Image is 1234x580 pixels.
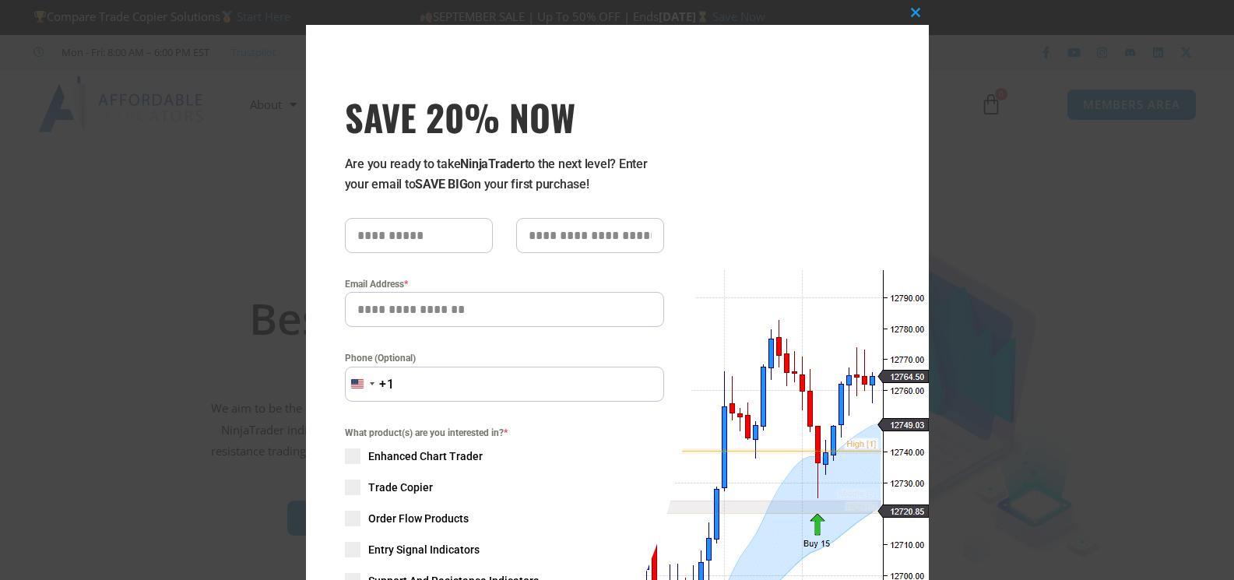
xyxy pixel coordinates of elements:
span: Entry Signal Indicators [368,542,480,557]
div: +1 [379,374,395,395]
label: Enhanced Chart Trader [345,448,664,464]
span: Order Flow Products [368,511,469,526]
span: Enhanced Chart Trader [368,448,483,464]
label: Entry Signal Indicators [345,542,664,557]
strong: SAVE BIG [415,177,467,192]
strong: NinjaTrader [460,156,524,171]
span: Trade Copier [368,480,433,495]
label: Order Flow Products [345,511,664,526]
button: Selected country [345,367,395,402]
label: Trade Copier [345,480,664,495]
h3: SAVE 20% NOW [345,95,664,139]
span: What product(s) are you interested in? [345,425,664,441]
label: Email Address [345,276,664,292]
label: Phone (Optional) [345,350,664,366]
p: Are you ready to take to the next level? Enter your email to on your first purchase! [345,154,664,195]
